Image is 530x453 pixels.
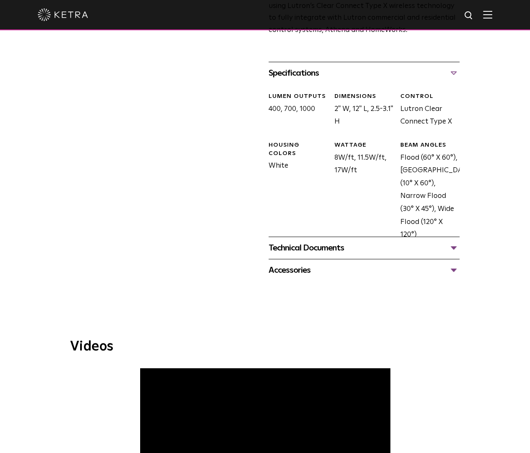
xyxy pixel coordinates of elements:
img: Hamburger%20Nav.svg [483,11,492,18]
div: WATTAGE [334,141,394,150]
div: HOUSING COLORS [269,141,328,158]
h3: Videos [70,340,460,353]
div: Flood (60° X 60°), [GEOGRAPHIC_DATA] (10° X 60°), Narrow Flood (30° X 45°), Wide Flood (120° X 120°) [394,141,460,242]
div: Specifications [269,66,460,80]
div: Lutron Clear Connect Type X [394,92,460,129]
div: Technical Documents [269,241,460,255]
div: CONTROL [400,92,460,101]
img: ketra-logo-2019-white [38,8,88,21]
div: DIMENSIONS [334,92,394,101]
div: White [262,141,328,242]
div: 400, 700, 1000 [262,92,328,129]
div: 2" W, 12" L, 2.5-3.1" H [328,92,394,129]
div: 8W/ft, 11.5W/ft, 17W/ft [328,141,394,242]
div: LUMEN OUTPUTS [269,92,328,101]
div: Accessories [269,263,460,277]
img: search icon [464,11,474,21]
div: BEAM ANGLES [400,141,460,150]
